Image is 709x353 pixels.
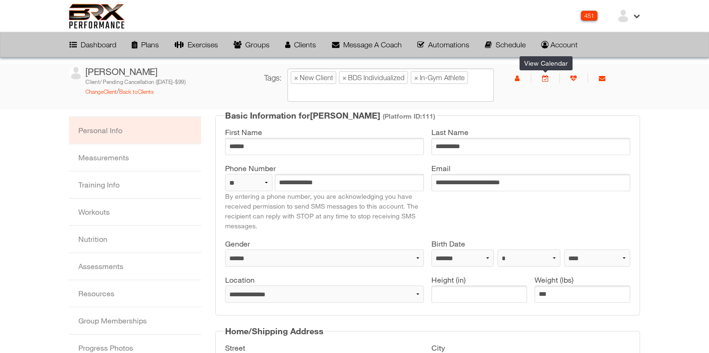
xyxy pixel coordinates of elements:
a: Schedule [482,36,528,53]
img: 6f7da32581c89ca25d665dc3aae533e4f14fe3ef_original.svg [69,4,125,29]
span: × [414,73,418,83]
a: Account [539,36,581,53]
div: Groups [234,41,270,48]
div: Phone Number [221,163,428,238]
li: New Client [291,71,336,84]
a: Exercises [172,36,220,53]
div: Weight ( lbs ) [531,274,634,310]
a: Workouts [69,199,201,225]
div: Tags: [264,72,282,84]
a: Measurements [69,144,201,171]
div: Height ( in ) [428,274,531,310]
h4: [PERSON_NAME] [69,65,250,86]
a: Personal Info [69,117,201,143]
a: Plans [129,36,161,53]
div: Plans [132,41,159,48]
span: ( [DATE] - $99 ) [156,78,186,85]
a: Change Client [85,88,117,95]
div: Account [541,41,578,48]
span: × [342,73,347,83]
a: Group Memberships [69,308,201,334]
a: Groups [231,36,272,53]
img: ex-default-user.svg [616,9,630,23]
div: Exercises [174,41,218,48]
a: Assessments [69,253,201,279]
span: Client / [85,78,103,85]
span: × [294,73,298,83]
legend: Basic Information for [PERSON_NAME] [224,109,437,122]
img: ex-default-user.svg [69,66,83,80]
div: Schedule [485,41,526,48]
span: Pending Cancellation [103,78,156,85]
div: Dashboard [69,41,116,48]
a: Back toClients [119,88,154,95]
div: 451 [581,11,597,21]
a: Dashboard [67,36,119,53]
a: View Calendar [542,74,549,82]
legend: Home/Shipping Address [224,325,325,338]
a: Training Info [69,172,201,198]
a: Automations [415,36,472,53]
span: ( Platform ID: 111 ) [383,112,435,120]
a: Message A Coach [329,36,404,53]
li: In-Gym Athlete [411,71,468,84]
div: Last Name [428,127,634,163]
div: Clients [285,41,316,48]
div: First Name [221,127,428,163]
a: Resources [69,280,201,307]
div: Automations [417,41,469,48]
div: Email [428,163,634,199]
div: Message A Coach [332,41,402,48]
a: Nutrition [69,226,201,252]
div: Gender [221,238,428,274]
li: BDS Individualized [339,71,408,84]
div: By entering a phone number, you are acknowledging you have received permission to send SMS messag... [225,191,424,231]
div: / [69,85,250,97]
div: Location [221,274,428,310]
a: Clients [283,36,319,53]
div: Birth Date [428,238,634,274]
